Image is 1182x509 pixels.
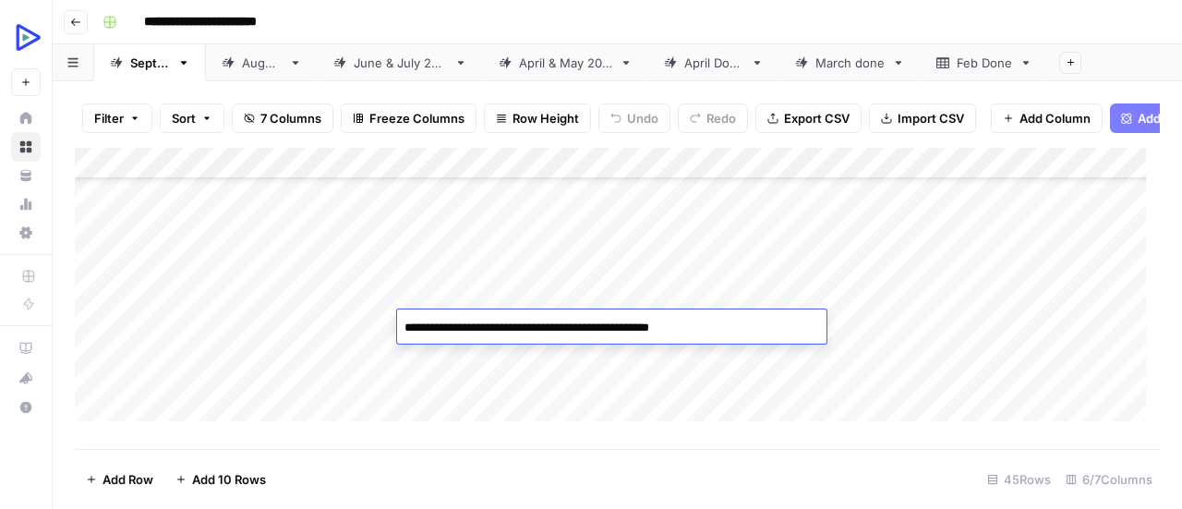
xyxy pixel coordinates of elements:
[172,109,196,127] span: Sort
[815,54,885,72] div: March done
[94,109,124,127] span: Filter
[11,21,44,55] img: OpenReplay Logo
[11,393,41,422] button: Help + Support
[706,109,736,127] span: Redo
[341,103,476,133] button: Freeze Columns
[94,44,206,81] a: [DATE]
[260,109,321,127] span: 7 Columns
[12,364,40,392] div: What's new?
[957,54,1012,72] div: Feb Done
[1058,465,1160,494] div: 6/7 Columns
[1019,109,1091,127] span: Add Column
[869,103,976,133] button: Import CSV
[318,44,483,81] a: [DATE] & [DATE]
[206,44,318,81] a: [DATE]
[369,109,464,127] span: Freeze Columns
[11,161,41,190] a: Your Data
[11,333,41,363] a: AirOps Academy
[11,132,41,162] a: Browse
[232,103,333,133] button: 7 Columns
[484,103,591,133] button: Row Height
[164,465,277,494] button: Add 10 Rows
[11,218,41,248] a: Settings
[991,103,1103,133] button: Add Column
[103,470,153,489] span: Add Row
[678,103,748,133] button: Redo
[11,15,41,61] button: Workspace: OpenReplay
[598,103,670,133] button: Undo
[192,470,266,489] span: Add 10 Rows
[648,44,779,81] a: April Done
[627,109,658,127] span: Undo
[980,465,1058,494] div: 45 Rows
[11,103,41,133] a: Home
[684,54,743,72] div: April Done
[75,465,164,494] button: Add Row
[160,103,224,133] button: Sort
[242,54,282,72] div: [DATE]
[11,189,41,219] a: Usage
[898,109,964,127] span: Import CSV
[483,44,648,81] a: [DATE] & [DATE]
[354,54,447,72] div: [DATE] & [DATE]
[519,54,612,72] div: [DATE] & [DATE]
[82,103,152,133] button: Filter
[779,44,921,81] a: March done
[755,103,862,133] button: Export CSV
[11,363,41,393] button: What's new?
[513,109,579,127] span: Row Height
[130,54,170,72] div: [DATE]
[784,109,850,127] span: Export CSV
[921,44,1048,81] a: Feb Done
